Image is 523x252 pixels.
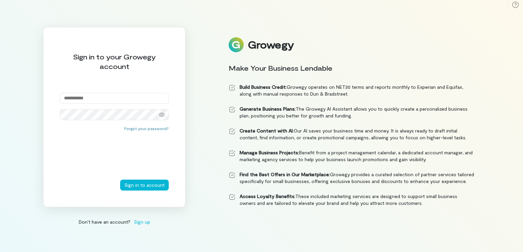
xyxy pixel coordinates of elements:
[43,218,186,225] div: Don’t have an account?
[240,171,330,177] strong: Find the Best Offers in Our Marketplace:
[240,84,287,90] strong: Build Business Credit:
[229,149,474,163] li: Benefit from a project management calendar, a dedicated account manager, and marketing agency ser...
[229,127,474,141] li: Our AI saves your business time and money. It is always ready to draft initial content, find info...
[120,180,169,191] button: Sign in to account
[248,39,294,51] div: Growegy
[229,84,474,97] li: Growegy operates on NET30 terms and reports monthly to Experian and Equifax, along with manual re...
[229,171,474,185] li: Growegy provides a curated selection of partner services tailored specifically for small business...
[240,150,299,155] strong: Manage Business Projects:
[229,63,474,73] div: Make Your Business Lendable
[229,193,474,207] li: These included marketing services are designed to support small business owners and are tailored ...
[240,128,294,134] strong: Create Content with AI:
[229,37,244,52] img: Logo
[134,218,150,225] span: Sign up
[229,106,474,119] li: The Growegy AI Assistant allows you to quickly create a personalized business plan, positioning y...
[240,193,295,199] strong: Access Loyalty Benefits:
[124,126,169,131] button: Forgot your password?
[60,52,169,71] div: Sign in to your Growegy account
[240,106,296,112] strong: Generate Business Plans:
